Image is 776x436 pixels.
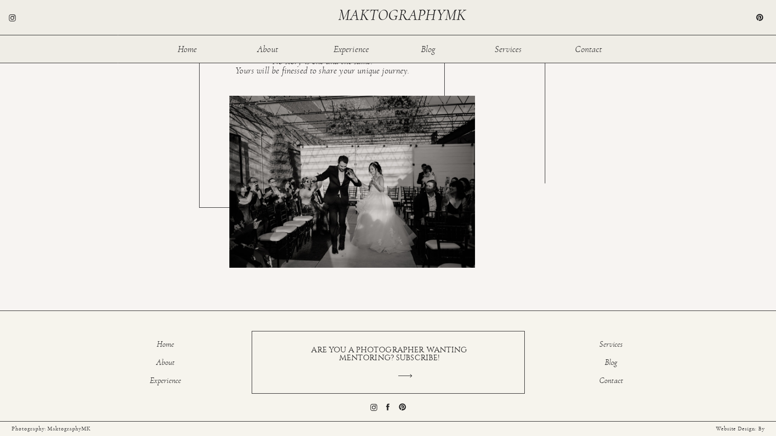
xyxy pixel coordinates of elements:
[200,57,445,76] h1: No story is one and the same. Yours will be finessed to share your unique journey.
[656,7,763,28] h1: One Story
[338,7,469,23] a: maktographymk
[12,424,114,431] a: Photography: MaktographyMK
[136,340,194,351] a: Home
[574,45,604,53] a: Contact
[333,45,370,53] a: Experience
[306,346,473,353] a: ARE YOU A PHOTOGRAPHER WANTING MENTORING? SUBSCRIBE!
[253,45,283,53] a: About
[493,45,523,53] a: Services
[582,340,640,351] a: Services
[582,377,640,388] a: Contact
[13,8,111,29] h1: Two Souls
[172,45,202,53] a: Home
[582,358,640,370] a: Blog
[136,358,194,370] a: About
[413,45,443,53] a: Blog
[136,377,194,388] a: Experience
[681,424,765,431] a: Website Design: By [PERSON_NAME]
